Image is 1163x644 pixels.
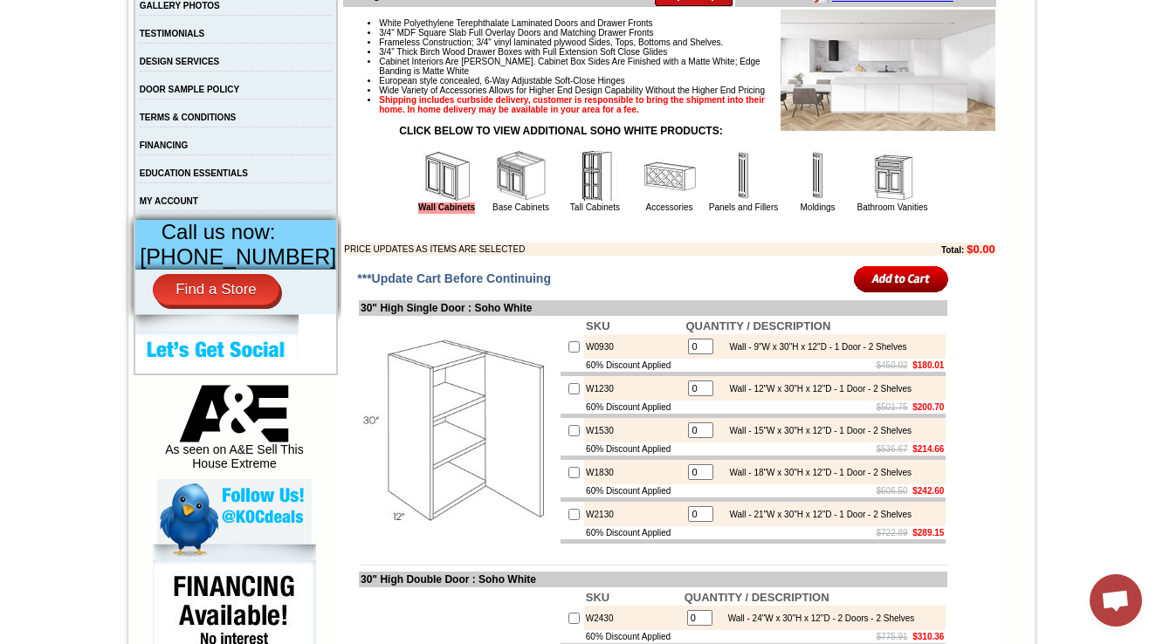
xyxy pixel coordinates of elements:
[584,630,683,643] td: 60% Discount Applied
[586,319,609,332] b: SKU
[140,196,198,206] a: MY ACCOUNT
[495,150,547,202] img: Base Cabinets
[379,57,760,76] span: Cabinet Interiors Are [PERSON_NAME]. Cabinet Box Sides Are Finished with a Matte White; Edge Band...
[912,402,944,412] b: $200.70
[45,49,47,50] img: spacer.gif
[643,150,696,202] img: Accessories
[800,202,835,212] a: Moldings
[584,526,684,539] td: 60% Discount Applied
[140,244,336,269] span: [PHONE_NUMBER]
[720,384,912,394] div: Wall - 12"W x 30"H x 12"D - 1 Door - 2 Shelves
[140,29,204,38] a: TESTIMONIALS
[359,572,947,587] td: 30" High Double Door : Soho White
[646,202,693,212] a: Accessories
[140,168,248,178] a: EDUCATION ESSENTIALS
[941,245,964,255] b: Total:
[203,49,205,50] img: spacer.gif
[912,486,944,496] b: $242.60
[720,510,912,519] div: Wall - 21"W x 30"H x 12"D - 1 Door - 2 Shelves
[584,442,684,456] td: 60% Discount Applied
[877,486,908,496] s: $606.50
[792,150,844,202] img: Moldings
[20,7,141,17] b: Price Sheet View in PDF Format
[584,359,684,372] td: 60% Discount Applied
[359,300,947,316] td: 30" High Single Door : Soho White
[299,79,344,97] td: Bellmonte Maple
[685,591,829,604] b: QUANTITY / DESCRIPTION
[584,460,684,484] td: W1830
[140,113,237,122] a: TERMS & CONDITIONS
[569,150,622,202] img: Tall Cabinets
[47,79,92,97] td: Alabaster Shaker
[162,220,276,243] span: Call us now:
[720,468,912,477] div: Wall - 18"W x 30"H x 12"D - 1 Door - 2 Shelves
[912,360,944,370] b: $180.01
[421,150,473,202] img: Wall Cabinets
[379,47,667,57] span: 3/4" Thick Birch Wood Drawer Boxes with Full Extension Soft Close Glides
[584,502,684,526] td: W2130
[854,264,949,293] input: Add to Cart
[361,332,557,529] img: 30'' High Single Door
[150,79,203,99] td: [PERSON_NAME] White Shaker
[967,243,995,256] b: $0.00
[492,202,549,212] a: Base Cabinets
[719,613,915,623] div: Wall - 24"W x 30"H x 12"D - 2 Doors - 2 Shelves
[877,444,908,454] s: $536.67
[379,28,653,38] span: 3/4" MDF Square Slab Full Overlay Doors and Matching Drawer Fronts
[252,79,297,99] td: Beachwood Oak Shaker
[379,86,765,95] span: Wide Variety of Accessories Allows for Higher End Design Capability Without the Higher End Pricing
[584,606,683,630] td: W2430
[877,632,908,641] s: $775.91
[3,4,17,18] img: pdf.png
[877,360,908,370] s: $450.02
[140,140,189,150] a: FINANCING
[148,49,150,50] img: spacer.gif
[781,10,995,131] img: Product Image
[379,76,624,86] span: European style concealed, 6-Way Adjustable Soft-Close Hinges
[586,591,609,604] b: SKU
[297,49,299,50] img: spacer.gif
[379,18,652,28] span: White Polyethylene Terephthalate Laminated Doors and Drawer Fronts
[1090,574,1142,627] div: Open chat
[877,402,908,412] s: $501.75
[157,385,312,479] div: As seen on A&E Sell This House Extreme
[399,125,722,137] strong: CLICK BELOW TO VIEW ADDITIONAL SOHO WHITE PRODUCTS:
[153,274,279,305] a: Find a Store
[418,202,475,214] a: Wall Cabinets
[250,49,252,50] img: spacer.gif
[584,376,684,401] td: W1230
[584,418,684,442] td: W1530
[718,150,770,202] img: Panels and Fillers
[877,528,908,538] s: $722.89
[205,79,250,97] td: Baycreek Gray
[857,202,928,212] a: Bathroom Vanities
[379,38,723,47] span: Frameless Construction; 3/4" vinyl laminated plywood Sides, Tops, Bottoms and Shelves.
[584,484,684,497] td: 60% Discount Applied
[584,334,684,359] td: W0930
[912,632,944,641] b: $310.36
[140,57,220,66] a: DESIGN SERVICES
[866,150,919,202] img: Bathroom Vanities
[720,426,912,435] div: Wall - 15"W x 30"H x 12"D - 1 Door - 2 Shelves
[720,342,906,352] div: Wall - 9"W x 30"H x 12"D - 1 Door - 2 Shelves
[709,202,778,212] a: Panels and Fillers
[584,401,684,414] td: 60% Discount Applied
[20,3,141,17] a: Price Sheet View in PDF Format
[92,49,94,50] img: spacer.gif
[685,319,830,332] b: QUANTITY / DESCRIPTION
[140,85,239,94] a: DOOR SAMPLE POLICY
[912,444,944,454] b: $214.66
[912,528,944,538] b: $289.15
[140,1,220,10] a: GALLERY PHOTOS
[379,95,765,114] strong: Shipping includes curbside delivery, customer is responsible to bring the shipment into their hom...
[94,79,148,99] td: [PERSON_NAME] Yellow Walnut
[344,243,845,256] td: PRICE UPDATES AS ITEMS ARE SELECTED
[357,271,551,285] span: ***Update Cart Before Continuing
[570,202,620,212] a: Tall Cabinets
